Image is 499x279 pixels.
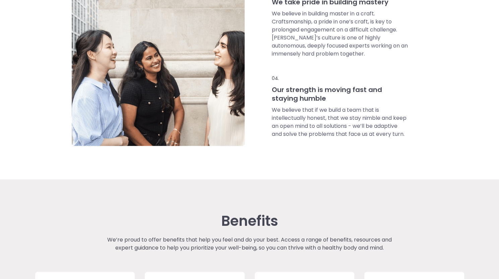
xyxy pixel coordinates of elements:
p: 04. [271,75,408,82]
p: We believe that if we build a team that is intellectually honest, that we stay nimble and keep an... [271,106,408,138]
p: We believe in building master in a craft. Craftsmanship, a pride in one’s craft, is key to prolon... [271,10,408,58]
h3: Our strength is moving fast and staying humble [271,85,408,103]
p: We’re proud to offer benefits that help you feel and do your best. Access a range of benefits, re... [99,236,400,252]
h3: Benefits [221,213,278,229]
